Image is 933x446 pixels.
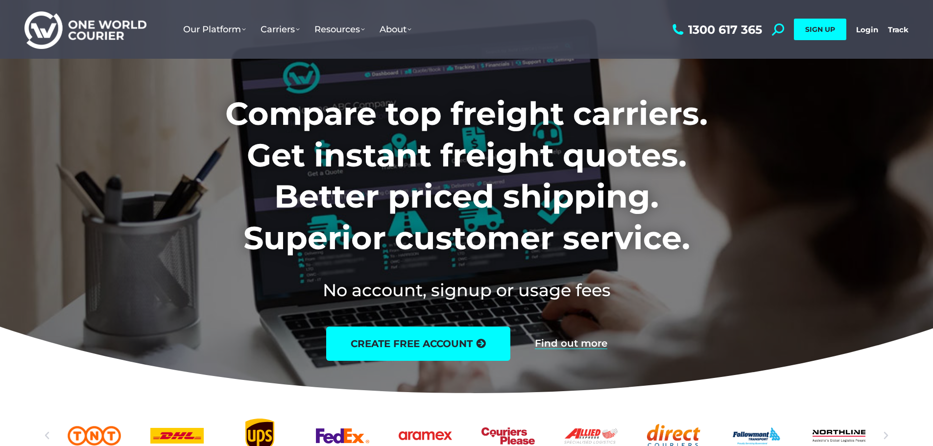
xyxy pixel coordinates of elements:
img: One World Courier [24,10,146,49]
a: Login [856,25,878,34]
h1: Compare top freight carriers. Get instant freight quotes. Better priced shipping. Superior custom... [161,93,772,258]
a: Carriers [253,14,307,45]
a: Find out more [535,338,607,349]
a: 1300 617 365 [670,23,762,36]
span: Our Platform [183,24,246,35]
span: SIGN UP [805,25,835,34]
a: Resources [307,14,372,45]
a: SIGN UP [794,19,846,40]
span: Resources [314,24,365,35]
a: Track [888,25,909,34]
a: Our Platform [176,14,253,45]
a: create free account [326,327,510,361]
a: About [372,14,419,45]
span: Carriers [261,24,300,35]
span: About [380,24,411,35]
h2: No account, signup or usage fees [161,278,772,302]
